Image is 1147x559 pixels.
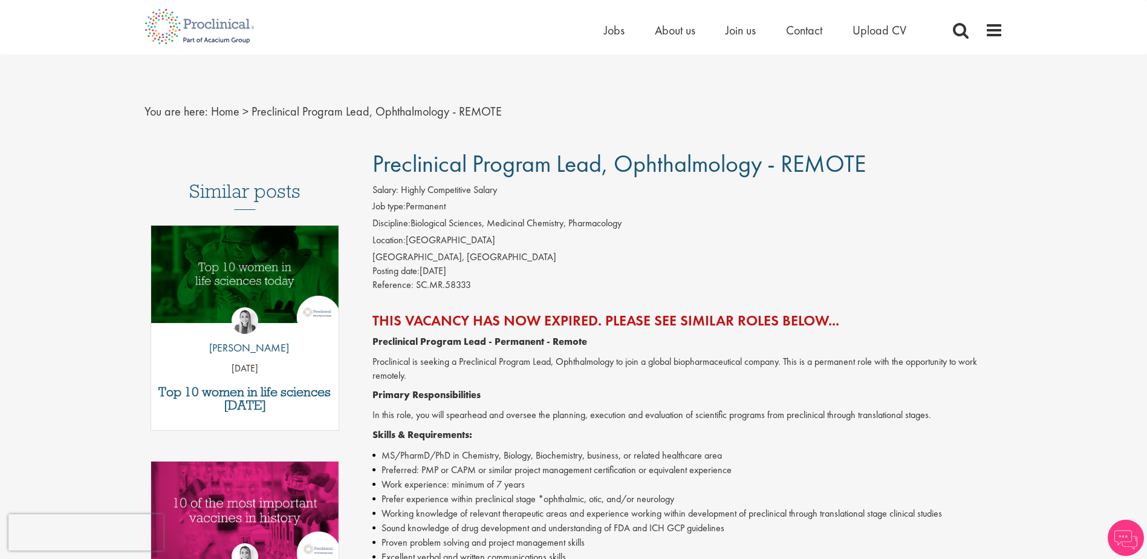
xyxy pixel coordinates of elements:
[242,103,249,119] span: >
[372,200,406,214] label: Job type:
[372,234,1003,250] li: [GEOGRAPHIC_DATA]
[853,22,906,38] a: Upload CV
[726,22,756,38] a: Join us
[372,278,414,292] label: Reference:
[151,362,339,376] p: [DATE]
[372,492,1003,506] li: Prefer experience within preclinical stage *ophthalmic, otic, and/or neurology
[416,278,471,291] span: SC.MR.58333
[401,183,497,196] span: Highly Competitive Salary
[252,103,502,119] span: Preclinical Program Lead, Ophthalmology - REMOTE
[151,226,339,323] img: Top 10 women in life sciences today
[232,307,258,334] img: Hannah Burke
[372,264,1003,278] div: [DATE]
[372,477,1003,492] li: Work experience: minimum of 7 years
[372,200,1003,217] li: Permanent
[655,22,695,38] a: About us
[151,226,339,333] a: Link to a post
[372,521,1003,535] li: Sound knowledge of drug development and understanding of FDA and ICH GCP guidelines
[372,408,1003,422] p: In this role, you will spearhead and oversee the planning, execution and evaluation of scientific...
[372,313,1003,329] h2: This vacancy has now expired. Please see similar roles below...
[372,234,406,247] label: Location:
[372,448,1003,463] li: MS/PharmD/PhD in Chemistry, Biology, Biochemistry, business, or related healthcare area
[372,183,398,197] label: Salary:
[786,22,822,38] a: Contact
[372,506,1003,521] li: Working knowledge of relevant therapeutic areas and experience working within development of prec...
[372,428,472,441] strong: Skills & Requirements:
[372,264,420,277] span: Posting date:
[1108,520,1144,556] img: Chatbot
[372,335,587,348] strong: Preclinical Program Lead - Permanent - Remote
[151,462,339,559] img: Top vaccines in history
[372,355,1003,383] p: Proclinical is seeking a Preclinical Program Lead, Ophthalmology to join a global biopharmaceutic...
[200,340,289,356] p: [PERSON_NAME]
[211,103,239,119] a: breadcrumb link
[189,181,301,210] h3: Similar posts
[372,388,481,401] strong: Primary Responsibilities
[372,250,1003,264] div: [GEOGRAPHIC_DATA], [GEOGRAPHIC_DATA]
[372,535,1003,550] li: Proven problem solving and project management skills
[8,514,163,551] iframe: reCAPTCHA
[372,463,1003,477] li: Preferred: PMP or CAPM or similar project management certification or equivalent experience
[604,22,625,38] a: Jobs
[372,217,411,230] label: Discipline:
[157,385,333,412] a: Top 10 women in life sciences [DATE]
[372,217,1003,234] li: Biological Sciences, Medicinal Chemistry, Pharmacology
[372,148,866,179] span: Preclinical Program Lead, Ophthalmology - REMOTE
[200,307,289,362] a: Hannah Burke [PERSON_NAME]
[145,103,208,119] span: You are here:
